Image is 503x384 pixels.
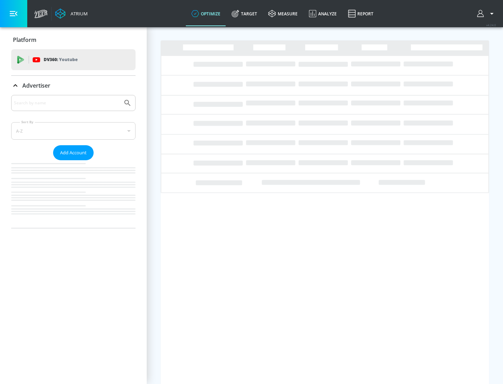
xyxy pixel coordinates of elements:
div: Advertiser [11,76,136,95]
div: DV360: Youtube [11,49,136,70]
a: Report [342,1,379,26]
a: Analyze [303,1,342,26]
a: optimize [186,1,226,26]
p: Platform [13,36,36,44]
a: Target [226,1,263,26]
p: Advertiser [22,82,50,89]
label: Sort By [20,120,35,124]
div: Advertiser [11,95,136,228]
button: Add Account [53,145,94,160]
a: Atrium [55,8,88,19]
p: DV360: [44,56,78,64]
div: Atrium [68,10,88,17]
input: Search by name [14,98,120,108]
nav: list of Advertiser [11,160,136,228]
a: measure [263,1,303,26]
span: v 4.24.0 [486,23,496,27]
div: A-Z [11,122,136,140]
div: Platform [11,30,136,50]
span: Add Account [60,149,87,157]
p: Youtube [59,56,78,63]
